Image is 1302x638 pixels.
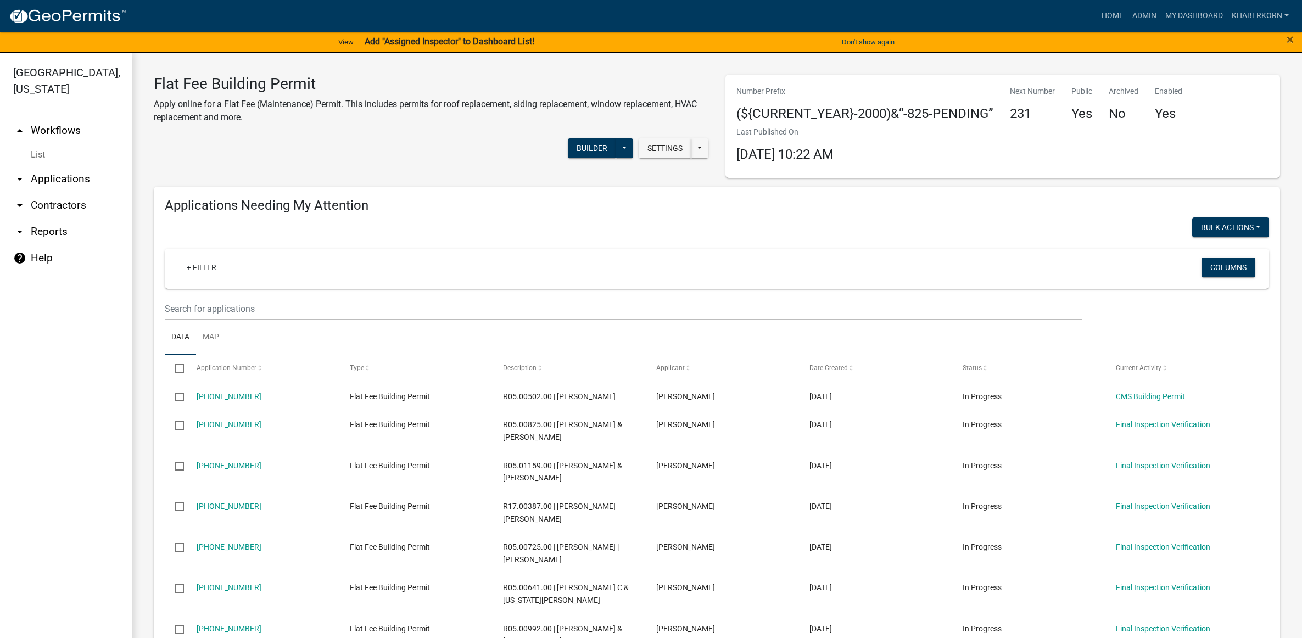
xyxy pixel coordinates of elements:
[350,364,364,372] span: Type
[350,502,430,511] span: Flat Fee Building Permit
[1128,5,1161,26] a: Admin
[809,461,832,470] span: 07/28/2025
[736,126,834,138] p: Last Published On
[13,124,26,137] i: arrow_drop_up
[503,583,629,605] span: R05.00641.00 | DALE C & VIRGINIA M PETERSON
[809,542,832,551] span: 07/16/2025
[13,225,26,238] i: arrow_drop_down
[350,461,430,470] span: Flat Fee Building Permit
[1116,542,1210,551] a: Final Inspection Verification
[809,502,832,511] span: 07/25/2025
[1010,86,1055,97] p: Next Number
[1116,392,1185,401] a: CMS Building Permit
[1116,502,1210,511] a: Final Inspection Verification
[963,624,1002,633] span: In Progress
[503,542,619,564] span: R05.00725.00 | THERESA L DUELLMAN | TIMOTHY L DUELLMAN
[646,355,799,381] datatable-header-cell: Applicant
[1109,86,1138,97] p: Archived
[837,33,899,51] button: Don't show again
[1109,106,1138,122] h4: No
[1202,258,1255,277] button: Columns
[197,502,261,511] a: [PHONE_NUMBER]
[963,420,1002,429] span: In Progress
[365,36,534,47] strong: Add "Assigned Inspector" to Dashboard List!
[13,172,26,186] i: arrow_drop_down
[809,624,832,633] span: 07/14/2025
[952,355,1105,381] datatable-header-cell: Status
[197,624,261,633] a: [PHONE_NUMBER]
[334,33,358,51] a: View
[503,392,616,401] span: R05.00502.00 | GINA MARIE KORF
[197,420,261,429] a: [PHONE_NUMBER]
[196,320,226,355] a: Map
[1192,217,1269,237] button: Bulk Actions
[154,75,709,93] h3: Flat Fee Building Permit
[503,364,537,372] span: Description
[197,583,261,592] a: [PHONE_NUMBER]
[656,542,715,551] span: Jason Meyer
[503,420,622,441] span: R05.00825.00 | DANA P & PATRICIA C FOGG
[165,298,1082,320] input: Search for applications
[963,542,1002,551] span: In Progress
[197,392,261,401] a: [PHONE_NUMBER]
[165,320,196,355] a: Data
[963,502,1002,511] span: In Progress
[350,583,430,592] span: Flat Fee Building Permit
[1116,364,1161,372] span: Current Activity
[1116,461,1210,470] a: Final Inspection Verification
[350,420,430,429] span: Flat Fee Building Permit
[503,461,622,483] span: R05.01159.00 | CHRISTOPHER D & JENNIFER GROTH
[656,392,715,401] span: Michael T Sholing
[809,392,832,401] span: 08/01/2025
[656,461,715,470] span: Tracy Kenyon
[13,199,26,212] i: arrow_drop_down
[165,355,186,381] datatable-header-cell: Select
[1116,624,1210,633] a: Final Inspection Verification
[186,355,339,381] datatable-header-cell: Application Number
[1161,5,1227,26] a: My Dashboard
[809,420,832,429] span: 07/28/2025
[799,355,952,381] datatable-header-cell: Date Created
[350,624,430,633] span: Flat Fee Building Permit
[963,392,1002,401] span: In Progress
[736,86,993,97] p: Number Prefix
[197,364,256,372] span: Application Number
[809,364,848,372] span: Date Created
[350,542,430,551] span: Flat Fee Building Permit
[178,258,225,277] a: + Filter
[1116,420,1210,429] a: Final Inspection Verification
[13,251,26,265] i: help
[1105,355,1259,381] datatable-header-cell: Current Activity
[809,583,832,592] span: 07/15/2025
[963,364,982,372] span: Status
[639,138,691,158] button: Settings
[1287,33,1294,46] button: Close
[656,364,685,372] span: Applicant
[503,502,616,523] span: R17.00387.00 | MICHAEL DAVID ANDERSON
[1287,32,1294,47] span: ×
[1071,106,1092,122] h4: Yes
[1227,5,1293,26] a: khaberkorn
[656,583,715,592] span: Tracy Kenyon
[1116,583,1210,592] a: Final Inspection Verification
[656,420,715,429] span: Phil Herbert
[339,355,492,381] datatable-header-cell: Type
[1155,106,1182,122] h4: Yes
[1155,86,1182,97] p: Enabled
[154,98,709,124] p: Apply online for a Flat Fee (Maintenance) Permit. This includes permits for roof replacement, sid...
[493,355,646,381] datatable-header-cell: Description
[1097,5,1128,26] a: Home
[736,106,993,122] h4: (${CURRENT_YEAR}-2000)&“-825-PENDING”
[165,198,1269,214] h4: Applications Needing My Attention
[656,502,715,511] span: Shawn Butterfield
[1071,86,1092,97] p: Public
[1010,106,1055,122] h4: 231
[963,461,1002,470] span: In Progress
[963,583,1002,592] span: In Progress
[197,461,261,470] a: [PHONE_NUMBER]
[736,147,834,162] span: [DATE] 10:22 AM
[656,624,715,633] span: Debra
[568,138,616,158] button: Builder
[197,542,261,551] a: [PHONE_NUMBER]
[350,392,430,401] span: Flat Fee Building Permit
